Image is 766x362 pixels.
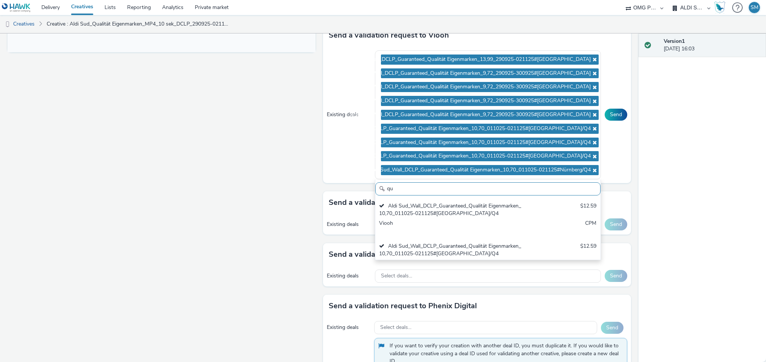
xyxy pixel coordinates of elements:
input: Search...... [375,182,601,195]
h3: Send a validation request to Phenix Digital [329,300,477,312]
div: Existing deals [327,272,371,280]
div: Viooh [379,220,523,235]
span: Select deals... [381,273,412,279]
div: SM [751,2,758,13]
button: Send [601,322,623,334]
div: Viooh [379,259,523,275]
div: $12.59 [580,202,596,218]
span: Aldi Sud_Wall_DCLP_Guaranteed_Qualität Eigenmarken_10,70_011025-021125#Nürnberg/Q4 [370,167,591,173]
div: Aldi Sud_Wall_DCLP_Guaranteed_Qualität Eigenmarken_10,70_011025-021125#[GEOGRAPHIC_DATA]/Q4 [379,202,523,218]
span: Aldi Sud_Wall_DCLP_Guaranteed_Qualität Eigenmarken_13,99_290925-021125#[GEOGRAPHIC_DATA] [347,56,591,63]
span: Select deals... [380,324,411,331]
strong: Version 1 [664,38,685,45]
img: undefined Logo [2,3,31,12]
div: Existing deals [327,324,370,331]
span: Aldi Sud_Wall_DCLP_Guaranteed_Qualität Eigenmarken_9,72_290925-300925#[GEOGRAPHIC_DATA] [350,70,591,77]
div: Existing deals [327,221,371,228]
button: Send [605,270,627,282]
h3: Send a validation request to Viooh [329,30,449,41]
a: Hawk Academy [714,2,728,14]
button: Send [605,218,627,230]
div: Aldi Sud_Wall_DCLP_Guaranteed_Qualität Eigenmarken_10,70_011025-021125#[GEOGRAPHIC_DATA]/Q4 [379,242,523,258]
div: $12.59 [580,242,596,258]
span: Aldi Sud_Wall_DCLP_Guaranteed_Qualität Eigenmarken_9,72_290925-300925#[GEOGRAPHIC_DATA] [350,84,591,90]
span: Aldi Sud_Wall_DCLP_Guaranteed_Qualität Eigenmarken_10,70_011025-021125#[GEOGRAPHIC_DATA]/Q4 [338,153,591,159]
h3: Send a validation request to Broadsign [329,197,464,208]
a: Creative : Aldi Sud_Qualität Eigenmarken_MP4_10 sek_DCLP_290925-021125_240925#Kleine [43,15,234,33]
div: Existing deals [327,111,371,118]
span: Aldi Sud_Wall_DCLP_Guaranteed_Qualität Eigenmarken_9,72_290925-300925#[GEOGRAPHIC_DATA] [350,112,591,118]
div: [DATE] 16:03 [664,38,760,53]
div: CPM [585,220,596,235]
button: Send [605,109,627,121]
span: Aldi Sud_Wall_DCLP_Guaranteed_Qualität Eigenmarken_9,72_290925-300925#[GEOGRAPHIC_DATA] [350,98,591,104]
span: Aldi Sud_Wall_DCLP_Guaranteed_Qualität Eigenmarken_10,70_011025-021125#[GEOGRAPHIC_DATA]/Q4 [338,139,591,146]
img: Hawk Academy [714,2,725,14]
span: Aldi Sud_Wall_DCLP_Guaranteed_Qualität Eigenmarken_10,70_011025-021125#[GEOGRAPHIC_DATA]/Q4 [338,126,591,132]
img: dooh [4,21,11,28]
h3: Send a validation request to MyAdbooker [329,249,474,260]
div: CPM [585,259,596,275]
